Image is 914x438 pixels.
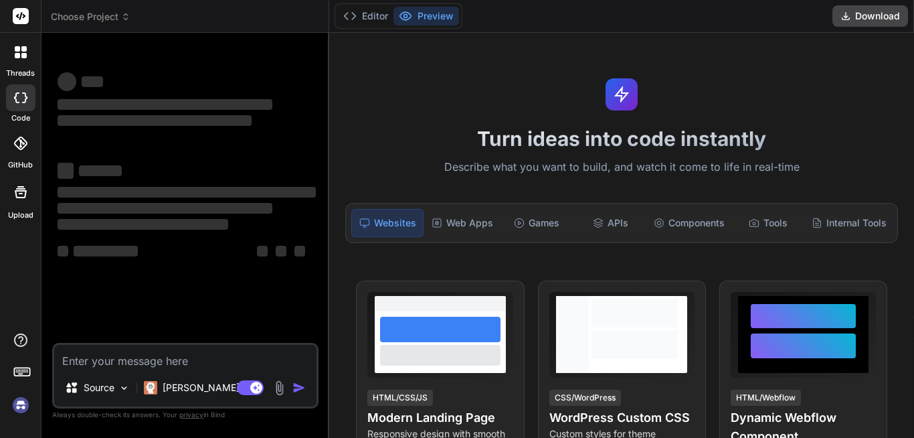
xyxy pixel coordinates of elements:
span: ‌ [276,246,286,257]
span: ‌ [58,115,252,126]
img: signin [9,394,32,417]
button: Editor [338,7,393,25]
div: Internal Tools [806,209,892,237]
div: APIs [575,209,646,237]
div: CSS/WordPress [549,390,621,406]
div: HTML/CSS/JS [367,390,433,406]
p: Source [84,381,114,394]
span: ‌ [58,246,68,257]
div: Web Apps [426,209,498,237]
h1: Turn ideas into code instantly [337,127,906,151]
span: Choose Project [51,10,130,23]
div: Games [501,209,572,237]
label: Upload [8,210,33,221]
span: ‌ [58,203,272,214]
p: Describe what you want to build, and watch it come to life in real-time [337,159,906,176]
h4: WordPress Custom CSS [549,409,695,427]
p: Always double-check its answers. Your in Bind [52,409,318,421]
div: Components [648,209,730,237]
img: Claude 4 Sonnet [144,381,157,394]
span: ‌ [58,163,74,179]
button: Preview [393,7,459,25]
label: GitHub [8,159,33,171]
span: ‌ [58,187,316,198]
span: ‌ [257,246,268,257]
img: icon [292,381,306,394]
span: ‌ [294,246,305,257]
span: ‌ [79,165,122,176]
span: ‌ [74,246,138,257]
span: privacy [179,411,203,419]
label: threads [6,68,35,79]
h4: Modern Landing Page [367,409,513,427]
button: Download [832,5,908,27]
p: [PERSON_NAME] 4 S.. [163,381,262,394]
span: ‌ [82,76,103,87]
div: Websites [351,209,424,237]
span: ‌ [58,99,272,110]
div: HTML/Webflow [731,390,801,406]
span: ‌ [58,219,228,230]
img: attachment [272,380,287,396]
img: Pick Models [118,382,130,394]
div: Tools [733,209,804,237]
span: ‌ [58,72,76,91]
label: code [11,113,30,124]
